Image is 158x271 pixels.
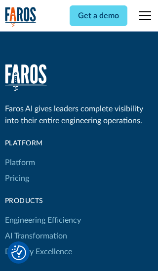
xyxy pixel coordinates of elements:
[5,64,47,91] img: Faros Logo White
[5,228,67,244] a: AI Transformation
[5,244,72,260] a: Delivery Excellence
[5,196,81,206] div: products
[5,170,29,186] a: Pricing
[5,138,81,149] div: Platform
[5,155,35,170] a: Platform
[11,245,26,260] button: Cookie Settings
[5,103,154,127] div: Faros AI gives leaders complete visibility into their entire engineering operations.
[133,4,153,28] div: menu
[11,245,26,260] img: Revisit consent button
[5,212,81,228] a: Engineering Efficiency
[70,5,127,26] a: Get a demo
[5,7,37,27] img: Logo of the analytics and reporting company Faros.
[5,7,37,27] a: home
[5,64,47,91] a: home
